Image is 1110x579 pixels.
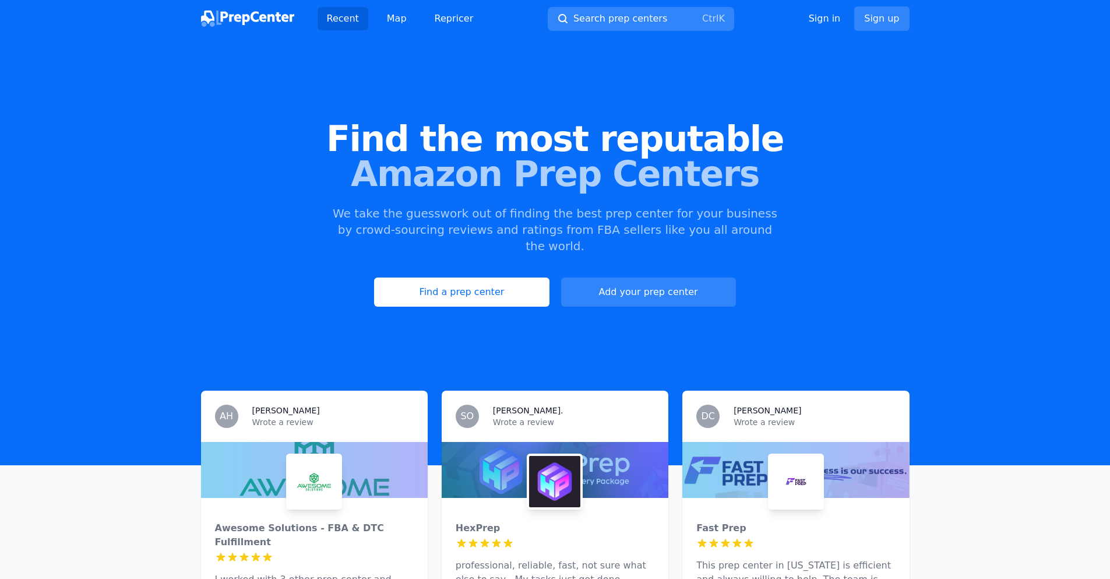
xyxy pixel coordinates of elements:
[220,412,233,421] span: AH
[561,278,736,307] a: Add your prep center
[425,7,483,30] a: Repricer
[529,456,580,507] img: HexPrep
[854,6,909,31] a: Sign up
[696,521,895,535] div: Fast Prep
[493,405,563,416] h3: [PERSON_NAME].
[456,521,654,535] div: HexPrep
[701,412,715,421] span: DC
[718,13,725,24] kbd: K
[573,12,667,26] span: Search prep centers
[460,412,474,421] span: SO
[252,405,320,416] h3: [PERSON_NAME]
[734,416,895,428] p: Wrote a review
[201,10,294,27] img: PrepCenter
[493,416,654,428] p: Wrote a review
[252,416,414,428] p: Wrote a review
[548,7,734,31] button: Search prep centersCtrlK
[770,456,822,507] img: Fast Prep
[215,521,414,549] div: Awesome Solutions - FBA & DTC Fulfillment
[19,156,1091,191] span: Amazon Prep Centers
[374,278,549,307] a: Find a prep center
[19,121,1091,156] span: Find the most reputable
[288,456,340,507] img: Awesome Solutions - FBA & DTC Fulfillment
[332,205,779,254] p: We take the guesswork out of finding the best prep center for your business by crowd-sourcing rev...
[734,405,801,416] h3: [PERSON_NAME]
[318,7,368,30] a: Recent
[702,13,718,24] kbd: Ctrl
[809,12,841,26] a: Sign in
[378,7,416,30] a: Map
